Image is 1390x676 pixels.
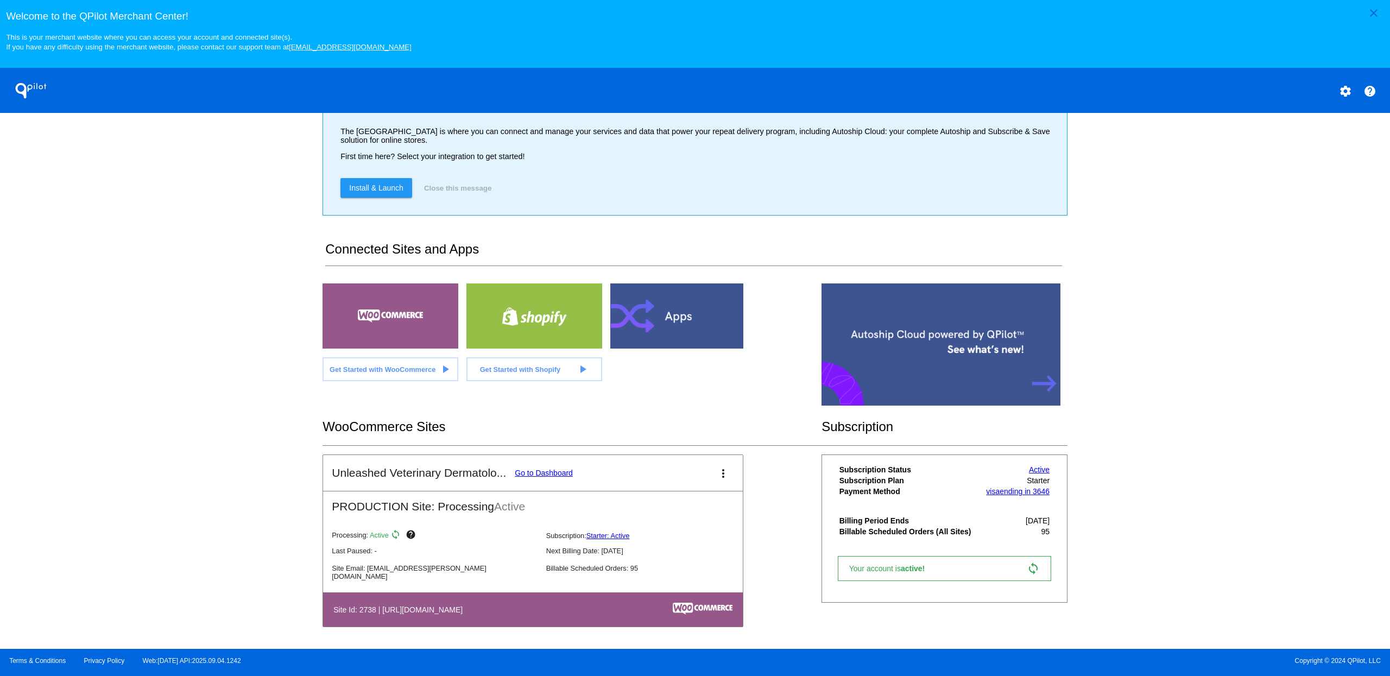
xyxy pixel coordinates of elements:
h2: Subscription [822,419,1067,434]
p: The [GEOGRAPHIC_DATA] is where you can connect and manage your services and data that power your ... [340,127,1058,144]
mat-icon: sync [390,529,403,542]
button: Close this message [421,178,495,198]
h3: Welcome to the QPilot Merchant Center! [6,10,1383,22]
a: Get Started with Shopify [466,357,602,381]
span: Install & Launch [349,184,403,192]
a: Starter: Active [586,532,630,540]
span: Active [494,500,525,513]
p: Billable Scheduled Orders: 95 [546,564,751,572]
small: This is your merchant website where you can access your account and connected site(s). If you hav... [6,33,411,51]
span: visa [986,487,1000,496]
span: Copyright © 2024 QPilot, LLC [704,657,1381,665]
p: Next Billing Date: [DATE] [546,547,751,555]
th: Billable Scheduled Orders (All Sites) [839,527,981,536]
h2: WooCommerce Sites [323,419,822,434]
th: Payment Method [839,487,981,496]
h4: Site Id: 2738 | [URL][DOMAIN_NAME] [333,605,468,614]
mat-icon: help [1363,85,1376,98]
span: [DATE] [1026,516,1050,525]
a: visaending in 3646 [986,487,1050,496]
p: Processing: [332,529,537,542]
span: Get Started with WooCommerce [330,365,435,374]
a: Terms & Conditions [9,657,66,665]
p: First time here? Select your integration to get started! [340,152,1058,161]
mat-icon: sync [1027,562,1040,575]
a: Install & Launch [340,178,412,198]
p: Site Email: [EMAIL_ADDRESS][PERSON_NAME][DOMAIN_NAME] [332,564,537,580]
a: Get Started with WooCommerce [323,357,458,381]
mat-icon: more_vert [717,467,730,480]
h2: Connected Sites and Apps [325,242,1062,266]
a: [EMAIL_ADDRESS][DOMAIN_NAME] [289,43,412,51]
a: Active [1029,465,1050,474]
mat-icon: play_arrow [439,363,452,376]
a: Web:[DATE] API:2025.09.04.1242 [143,657,241,665]
a: Your account isactive! sync [838,556,1051,581]
span: Active [370,532,389,540]
img: c53aa0e5-ae75-48aa-9bee-956650975ee5 [673,603,732,615]
span: 95 [1041,527,1050,536]
span: Your account is [849,564,936,573]
h2: Unleashed Veterinary Dermatolo... [332,466,506,479]
th: Billing Period Ends [839,516,981,526]
span: Get Started with Shopify [480,365,561,374]
a: Go to Dashboard [515,469,573,477]
h2: PRODUCTION Site: Processing [323,491,743,513]
th: Subscription Plan [839,476,981,485]
span: active! [901,564,930,573]
mat-icon: help [406,529,419,542]
h1: QPilot [9,80,53,102]
mat-icon: settings [1339,85,1352,98]
p: Subscription: [546,532,751,540]
mat-icon: play_arrow [576,363,589,376]
mat-icon: close [1367,7,1380,20]
span: Starter [1027,476,1050,485]
a: Privacy Policy [84,657,125,665]
th: Subscription Status [839,465,981,475]
p: Last Paused: - [332,547,537,555]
